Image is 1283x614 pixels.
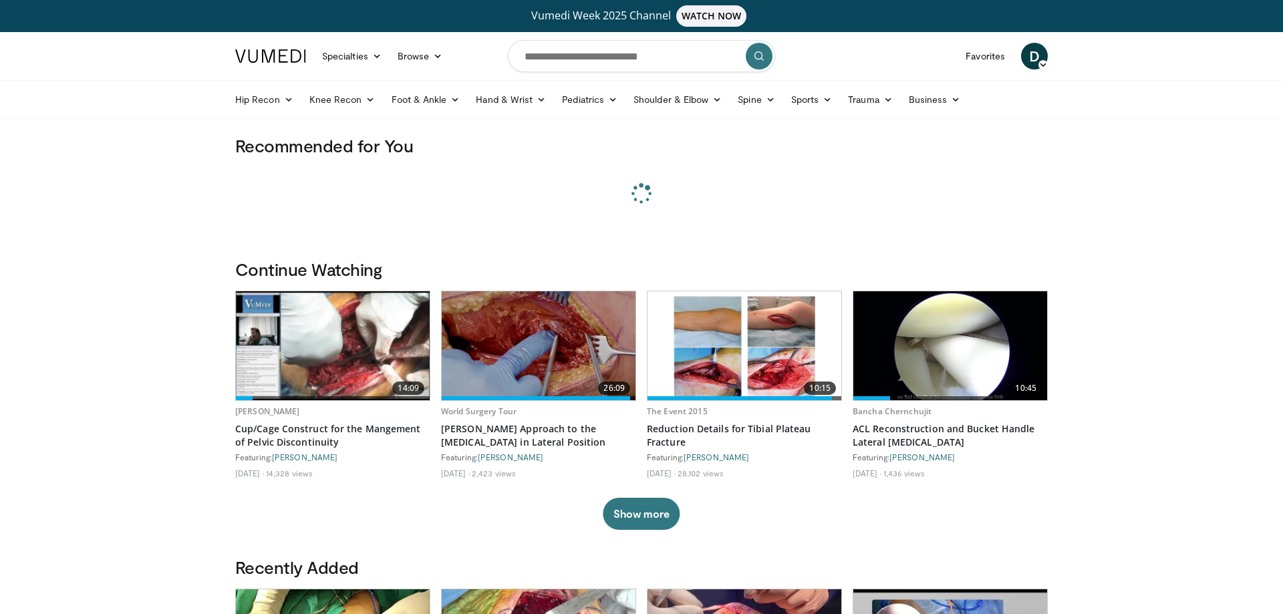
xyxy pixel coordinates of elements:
[237,5,1046,27] a: Vumedi Week 2025 ChannelWATCH NOW
[958,43,1013,69] a: Favorites
[647,452,842,462] div: Featuring:
[390,43,451,69] a: Browse
[889,452,955,462] a: [PERSON_NAME]
[647,468,676,478] li: [DATE]
[266,468,313,478] li: 14,328 views
[314,43,390,69] a: Specialties
[235,406,300,417] a: [PERSON_NAME]
[441,468,470,478] li: [DATE]
[472,468,516,478] li: 2,423 views
[441,452,636,462] div: Featuring:
[783,86,841,113] a: Sports
[647,406,708,417] a: The Event 2015
[235,557,1048,578] h3: Recently Added
[678,468,724,478] li: 28,102 views
[853,422,1048,449] a: ACL Reconstruction and Bucket Handle Lateral [MEDICAL_DATA]
[235,135,1048,156] h3: Recommended for You
[648,291,841,400] a: 10:15
[840,86,901,113] a: Trauma
[235,452,430,462] div: Featuring:
[730,86,782,113] a: Spine
[648,291,841,400] img: a8bbbc17-ed6f-4c2b-b210-6e13634d311f.620x360_q85_upscale.jpg
[883,468,925,478] li: 1,436 views
[853,468,881,478] li: [DATE]
[853,406,932,417] a: Bancha Chernchujit
[235,259,1048,280] h3: Continue Watching
[235,49,306,63] img: VuMedi Logo
[441,422,636,449] a: [PERSON_NAME] Approach to the [MEDICAL_DATA] in Lateral Position
[272,452,337,462] a: [PERSON_NAME]
[235,422,430,449] a: Cup/Cage Construct for the Mangement of Pelvic Discontinuity
[236,291,430,400] img: 280228_0002_1.png.620x360_q85_upscale.jpg
[598,381,630,395] span: 26:09
[442,291,635,400] a: 26:09
[384,86,468,113] a: Foot & Ankle
[441,406,517,417] a: World Surgery Tour
[236,291,430,400] a: 14:09
[478,452,543,462] a: [PERSON_NAME]
[647,422,842,449] a: Reduction Details for Tibial Plateau Fracture
[684,452,749,462] a: [PERSON_NAME]
[554,86,625,113] a: Pediatrics
[853,291,1047,400] a: 10:45
[468,86,554,113] a: Hand & Wrist
[625,86,730,113] a: Shoulder & Elbow
[442,291,635,400] img: ed7d6b6a-cad9-4095-bee6-b1d5129b42a9.620x360_q85_upscale.jpg
[235,468,264,478] li: [DATE]
[508,40,775,72] input: Search topics, interventions
[301,86,384,113] a: Knee Recon
[901,86,969,113] a: Business
[853,291,1047,400] img: c206d01d-8317-42b8-9abc-601a96f1a009.620x360_q85_upscale.jpg
[227,86,301,113] a: Hip Recon
[853,452,1048,462] div: Featuring:
[392,381,424,395] span: 14:09
[603,498,680,530] button: Show more
[1010,381,1042,395] span: 10:45
[1021,43,1048,69] a: D
[676,5,747,27] span: WATCH NOW
[804,381,836,395] span: 10:15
